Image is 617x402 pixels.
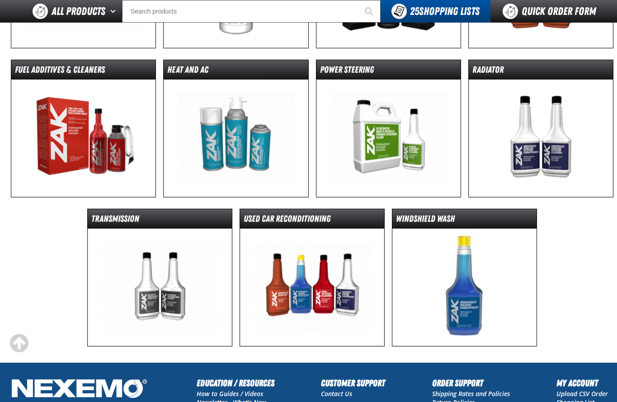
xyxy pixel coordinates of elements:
[321,389,352,398] a: Contact Us
[410,5,480,18] span: Shopping Lists
[197,389,263,398] a: How to Guides / Videos
[556,376,608,390] h2: My Account
[163,60,308,197] a: Heat and AC
[321,376,385,390] h2: Customer Support
[468,60,613,197] a: Radiator
[87,209,232,346] a: Transmission
[9,333,29,353] div: Scroll to the top
[410,5,419,18] strong: 25
[392,213,537,229] dt: Windshield Wash
[432,376,510,390] h2: Order Support
[12,79,155,197] img: Fuel Additives & Cleaners
[240,213,384,229] dt: Used Car Reconditioning
[240,209,385,346] a: Used Car Reconditioning
[392,209,537,346] a: Windshield Wash
[556,389,608,398] a: Upload CSV Order
[316,60,461,197] a: Power Steering
[317,79,460,197] img: Power Steering
[89,229,231,346] img: Transmission
[469,64,613,79] dt: Radiator
[316,64,461,79] dt: Power Steering
[165,79,307,197] img: Heat and AC
[470,79,612,197] img: Radiator
[11,64,155,79] dt: Fuel Additives & Cleaners
[197,376,274,390] h2: Education / Resources
[241,229,383,346] img: Used Car Reconditioning
[164,64,308,79] dt: Heat and AC
[88,213,232,229] dt: Transmission
[52,3,105,19] span: All Products
[11,60,156,197] a: Fuel Additives & Cleaners
[432,389,510,398] a: Shipping Rates and Policies
[393,229,536,346] img: Windshield Wash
